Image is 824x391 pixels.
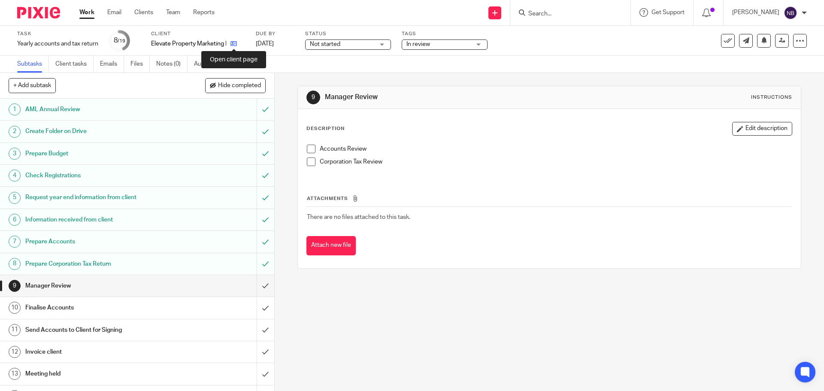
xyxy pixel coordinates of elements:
[100,56,124,73] a: Emails
[9,78,56,93] button: + Add subtask
[732,8,779,17] p: [PERSON_NAME]
[25,367,174,380] h1: Meeting held
[17,39,98,48] div: Yearly accounts and tax return
[9,258,21,270] div: 8
[107,8,121,17] a: Email
[9,280,21,292] div: 9
[151,39,226,48] p: Elevate Property Marketing Ltd
[307,196,348,201] span: Attachments
[130,56,150,73] a: Files
[256,30,294,37] label: Due by
[25,301,174,314] h1: Finalise Accounts
[406,41,430,47] span: In review
[156,56,188,73] a: Notes (0)
[25,324,174,336] h1: Send Accounts to Client for Signing
[25,147,174,160] h1: Prepare Budget
[402,30,488,37] label: Tags
[9,236,21,248] div: 7
[9,126,21,138] div: 2
[218,82,261,89] span: Hide completed
[193,8,215,17] a: Reports
[307,214,410,220] span: There are no files attached to this task.
[166,8,180,17] a: Team
[25,125,174,138] h1: Create Folder on Drive
[25,258,174,270] h1: Prepare Corporation Tax Return
[9,214,21,226] div: 6
[320,158,791,166] p: Corporation Tax Review
[751,94,792,101] div: Instructions
[205,78,266,93] button: Hide completed
[651,9,685,15] span: Get Support
[25,191,174,204] h1: Request year end information from client
[320,145,791,153] p: Accounts Review
[25,279,174,292] h1: Manager Review
[527,10,605,18] input: Search
[9,192,21,204] div: 5
[25,169,174,182] h1: Check Registrations
[9,170,21,182] div: 4
[55,56,94,73] a: Client tasks
[25,346,174,358] h1: Invoice client
[25,235,174,248] h1: Prepare Accounts
[9,346,21,358] div: 12
[17,30,98,37] label: Task
[17,7,60,18] img: Pixie
[9,103,21,115] div: 1
[79,8,94,17] a: Work
[325,93,568,102] h1: Manager Review
[732,122,792,136] button: Edit description
[305,30,391,37] label: Status
[25,213,174,226] h1: Information received from client
[134,8,153,17] a: Clients
[25,103,174,116] h1: AML Annual Review
[9,148,21,160] div: 3
[256,41,274,47] span: [DATE]
[118,39,125,43] small: /19
[9,324,21,336] div: 11
[151,30,245,37] label: Client
[114,36,125,45] div: 8
[306,125,345,132] p: Description
[9,368,21,380] div: 13
[306,91,320,104] div: 9
[9,302,21,314] div: 10
[17,56,49,73] a: Subtasks
[784,6,797,20] img: svg%3E
[310,41,340,47] span: Not started
[194,56,227,73] a: Audit logs
[306,236,356,255] button: Attach new file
